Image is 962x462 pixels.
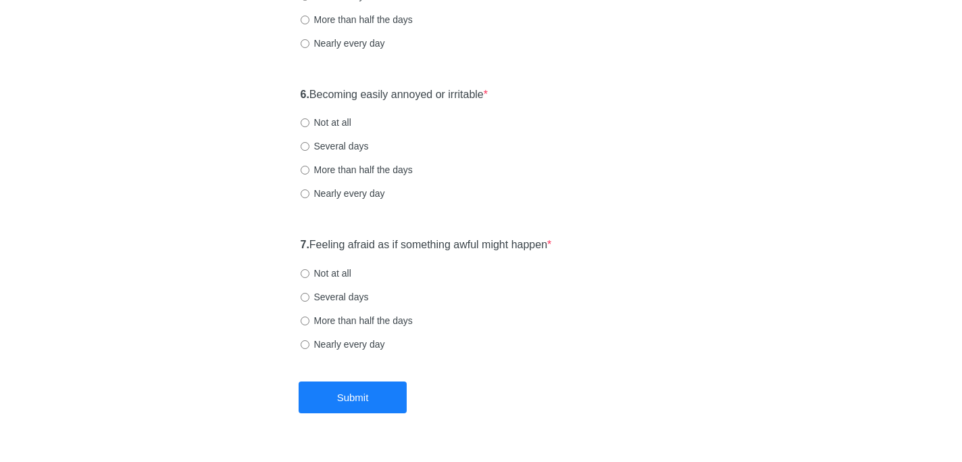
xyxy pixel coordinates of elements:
label: Nearly every day [301,338,385,351]
input: Nearly every day [301,189,309,198]
strong: 6. [301,89,309,100]
input: Several days [301,293,309,302]
label: Several days [301,139,369,153]
label: Nearly every day [301,37,385,50]
strong: 7. [301,239,309,250]
label: More than half the days [301,163,413,177]
label: Nearly every day [301,187,385,200]
label: Not at all [301,267,351,280]
label: More than half the days [301,314,413,327]
label: Several days [301,290,369,304]
input: More than half the days [301,166,309,175]
input: Nearly every day [301,39,309,48]
label: More than half the days [301,13,413,26]
input: More than half the days [301,317,309,325]
button: Submit [299,382,407,413]
input: Nearly every day [301,340,309,349]
input: Not at all [301,118,309,127]
input: More than half the days [301,16,309,24]
input: Several days [301,142,309,151]
label: Becoming easily annoyed or irritable [301,87,488,103]
label: Not at all [301,116,351,129]
label: Feeling afraid as if something awful might happen [301,237,552,253]
input: Not at all [301,269,309,278]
